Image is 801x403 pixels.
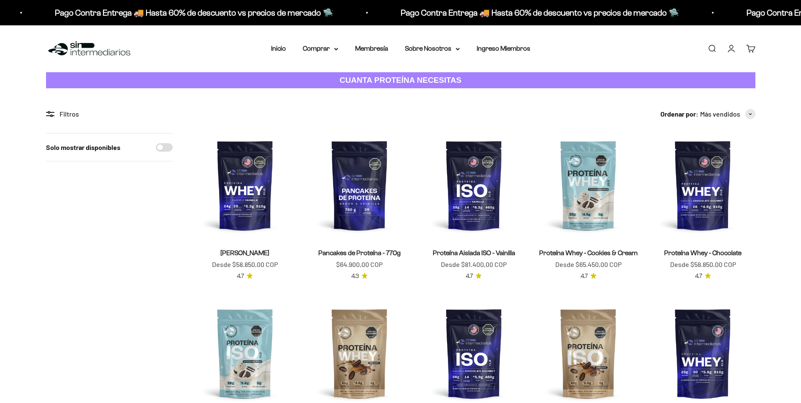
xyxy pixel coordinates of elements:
[664,249,741,256] a: Proteína Whey - Chocolate
[695,272,711,281] a: 4.74.7 de 5.0 estrellas
[303,43,338,54] summary: Comprar
[660,109,698,120] span: Ordenar por:
[212,259,278,270] sale-price: Desde $58.850,00 COP
[433,249,515,256] a: Proteína Aislada ISO - Vainilla
[46,109,173,120] div: Filtros
[336,259,383,270] sale-price: $64.900,00 COP
[220,249,269,256] a: [PERSON_NAME]
[441,259,507,270] sale-price: Desde $81.400,00 COP
[581,272,588,281] span: 4.7
[237,272,244,281] span: 4.7
[555,259,622,270] sale-price: Desde $65.450,00 COP
[466,272,473,281] span: 4.7
[271,45,286,52] a: Inicio
[351,272,359,281] span: 4.3
[237,272,253,281] a: 4.74.7 de 5.0 estrellas
[477,45,530,52] a: Ingreso Miembros
[581,272,597,281] a: 4.74.7 de 5.0 estrellas
[700,109,740,120] span: Más vendidos
[318,249,401,256] a: Pancakes de Proteína - 770g
[3,6,281,19] p: Pago Contra Entrega 🚚 Hasta 60% de descuento vs precios de mercado 🛸
[700,109,755,120] button: Más vendidos
[46,142,120,153] label: Solo mostrar disponibles
[466,272,482,281] a: 4.74.7 de 5.0 estrellas
[46,72,755,89] a: CUANTA PROTEÍNA NECESITAS
[695,272,702,281] span: 4.7
[670,259,736,270] sale-price: Desde $58.850,00 COP
[539,249,638,256] a: Proteína Whey - Cookies & Cream
[355,45,388,52] a: Membresía
[339,76,462,84] strong: CUANTA PROTEÍNA NECESITAS
[405,43,460,54] summary: Sobre Nosotros
[351,272,368,281] a: 4.34.3 de 5.0 estrellas
[349,6,627,19] p: Pago Contra Entrega 🚚 Hasta 60% de descuento vs precios de mercado 🛸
